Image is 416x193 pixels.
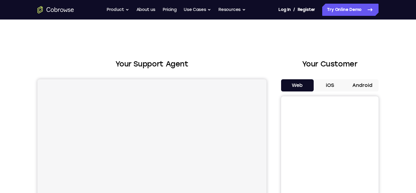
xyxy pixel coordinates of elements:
[163,4,177,16] a: Pricing
[218,4,246,16] button: Resources
[298,4,315,16] a: Register
[107,4,129,16] button: Product
[281,59,379,70] h2: Your Customer
[37,6,74,13] a: Go to the home page
[37,59,266,70] h2: Your Support Agent
[136,4,155,16] a: About us
[293,6,295,13] span: /
[346,79,379,91] button: Android
[184,4,211,16] button: Use Cases
[278,4,291,16] a: Log In
[322,4,379,16] a: Try Online Demo
[281,79,314,91] button: Web
[314,79,346,91] button: iOS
